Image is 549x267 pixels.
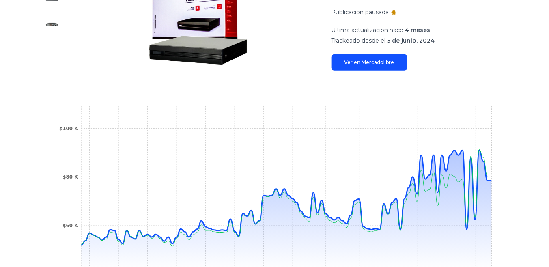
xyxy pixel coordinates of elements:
tspan: $60 K [62,223,78,229]
span: 5 de junio, 2024 [388,37,435,44]
span: Ultima actualizacion hace [332,26,404,34]
tspan: $80 K [62,174,78,180]
tspan: $100 K [59,126,78,131]
span: Trackeado desde el [332,37,386,44]
img: DVR XVR Dahua XVR1B04-I wizsense 4 canales mas 1 Ip 2mpx [45,18,58,31]
a: Ver en Mercadolibre [332,54,407,71]
span: 4 meses [405,26,431,34]
p: Publicacion pausada [332,8,389,16]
